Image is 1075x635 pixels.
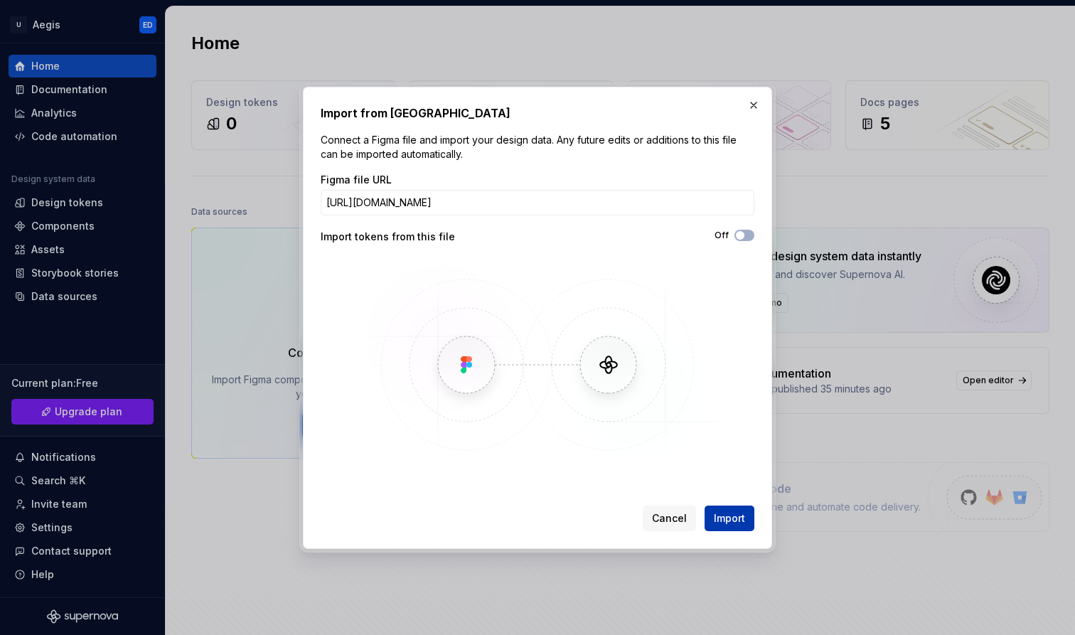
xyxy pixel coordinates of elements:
[321,133,754,161] p: Connect a Figma file and import your design data. Any future edits or additions to this file can ...
[652,511,687,525] span: Cancel
[715,230,729,241] label: Off
[321,230,537,244] div: Import tokens from this file
[321,105,754,122] h2: Import from [GEOGRAPHIC_DATA]
[321,190,754,215] input: https://figma.com/file/...
[321,173,392,187] label: Figma file URL
[643,506,696,531] button: Cancel
[714,511,745,525] span: Import
[705,506,754,531] button: Import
